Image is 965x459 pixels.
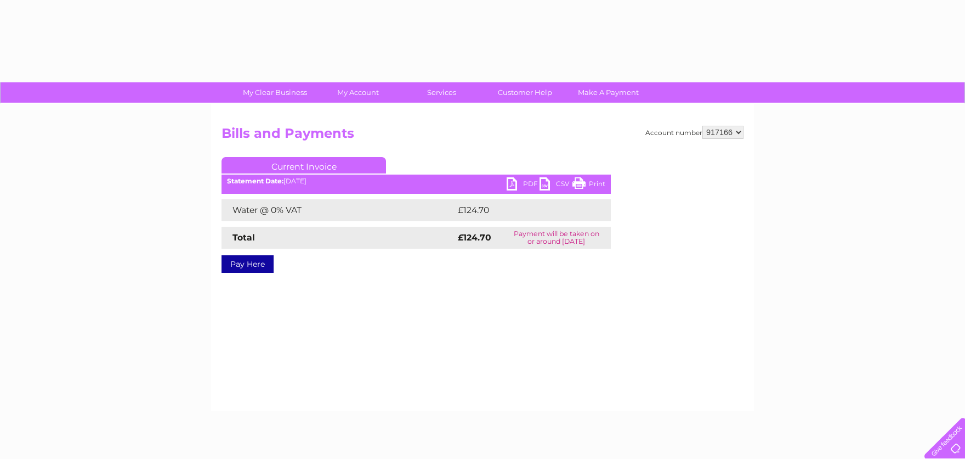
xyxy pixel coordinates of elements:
a: Services [396,82,487,103]
a: PDF [507,177,540,193]
strong: £124.70 [458,232,491,243]
b: Statement Date: [227,177,283,185]
a: My Clear Business [230,82,320,103]
a: Current Invoice [222,157,386,173]
td: £124.70 [455,199,591,221]
td: Water @ 0% VAT [222,199,455,221]
div: [DATE] [222,177,611,185]
strong: Total [232,232,255,243]
a: Print [572,177,605,193]
h2: Bills and Payments [222,126,743,147]
a: Pay Here [222,255,274,273]
a: Make A Payment [563,82,654,103]
a: Customer Help [480,82,570,103]
a: My Account [313,82,404,103]
a: CSV [540,177,572,193]
td: Payment will be taken on or around [DATE] [502,227,611,249]
div: Account number [645,126,743,139]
